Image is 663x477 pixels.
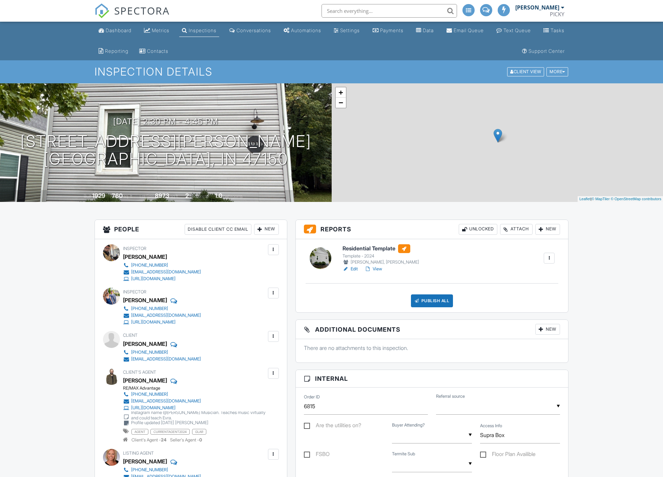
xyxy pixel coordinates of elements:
div: [URL][DOMAIN_NAME] [131,405,175,411]
div: Contacts [147,48,168,54]
div: New [535,224,560,235]
div: [EMAIL_ADDRESS][DOMAIN_NAME] [131,356,201,362]
span: Inspector [123,289,146,294]
div: Support Center [529,48,565,54]
a: Client View [506,69,546,74]
span: bathrooms [223,194,243,199]
a: [EMAIL_ADDRESS][DOMAIN_NAME] [123,356,201,362]
div: Email Queue [454,27,484,33]
div: [EMAIL_ADDRESS][DOMAIN_NAME] [131,269,201,275]
div: New [535,324,560,335]
a: Inspections [179,24,219,37]
span: glar [192,429,206,434]
div: [URL][DOMAIN_NAME] [131,276,175,282]
p: There are no attachments to this inspection. [304,344,560,352]
h3: [DATE] 2:30 pm - 4:45 pm [113,117,218,126]
div: [PHONE_NUMBER] [131,467,168,473]
div: [PERSON_NAME] [123,456,167,466]
a: Settings [331,24,362,37]
a: View [365,266,382,272]
a: [PHONE_NUMBER] [123,391,266,398]
div: [PERSON_NAME] [123,339,167,349]
span: Seller's Agent - [170,437,202,442]
h1: [STREET_ADDRESS][PERSON_NAME] [GEOGRAPHIC_DATA], IN 47150 [20,132,311,168]
div: 1929 [92,192,105,199]
a: Payments [370,24,406,37]
a: Contacts [137,45,171,58]
span: currentagent2024 [150,429,190,434]
div: Metrics [152,27,169,33]
span: Lot Size [140,194,154,199]
label: Buyer Attending? [392,422,425,428]
div: Data [423,27,434,33]
span: sq. ft. [124,194,133,199]
div: Conversations [236,27,271,33]
div: Client View [507,67,544,77]
div: Publish All [411,294,453,307]
a: Leaflet [579,197,591,201]
div: [PERSON_NAME] [515,4,559,11]
a: Automations (Advanced) [281,24,324,37]
a: Reporting [96,45,131,58]
a: © MapTiler [592,197,610,201]
div: 760 [112,192,123,199]
div: PICKY [550,11,564,18]
h3: Additional Documents [296,320,568,339]
a: [URL][DOMAIN_NAME] [123,319,201,326]
a: [URL][DOMAIN_NAME] [123,405,266,411]
span: bedrooms [190,194,208,199]
a: Dashboard [96,24,134,37]
div: Profile updated [DATE] [PERSON_NAME] [131,420,208,426]
h6: Residential Template [343,244,419,253]
div: [PHONE_NUMBER] [131,306,168,311]
h3: Internal [296,370,568,388]
div: Disable Client CC Email [185,224,251,235]
div: Template - 2024 [343,253,419,259]
span: agent [131,429,148,434]
img: The Best Home Inspection Software - Spectora [95,3,109,18]
div: Settings [340,27,360,33]
div: New [254,224,279,235]
div: [EMAIL_ADDRESS][DOMAIN_NAME] [131,313,201,318]
div: [PERSON_NAME] [123,295,167,305]
a: Text Queue [494,24,534,37]
div: Attach [500,224,533,235]
input: Access Info [480,427,560,443]
a: [EMAIL_ADDRESS][DOMAIN_NAME] [123,312,201,319]
h3: Reports [296,220,568,239]
div: [PHONE_NUMBER] [131,392,168,397]
a: [PERSON_NAME] [123,375,167,386]
a: Zoom in [336,87,346,98]
div: RE/MAX Advantage [123,386,272,391]
a: Tasks [541,24,567,37]
div: Instagram name @[PERSON_NAME] Musician. Teaches music virtually and could teach Eyra. [131,410,266,421]
label: Termite Sub [392,451,415,457]
div: [PERSON_NAME], [PERSON_NAME] [343,259,419,266]
input: Search everything... [322,4,457,18]
a: Metrics [141,24,172,37]
span: Listing Agent [123,451,154,456]
div: 2 [185,192,189,199]
a: Zoom out [336,98,346,108]
a: [PHONE_NUMBER] [123,466,201,473]
a: [EMAIL_ADDRESS][DOMAIN_NAME] [123,398,266,405]
a: Support Center [519,45,567,58]
label: Referral source [436,393,465,399]
a: [PHONE_NUMBER] [123,262,201,269]
div: Unlocked [459,224,497,235]
span: SPECTORA [114,3,170,18]
a: SPECTORA [95,9,170,23]
a: [URL][DOMAIN_NAME] [123,275,201,282]
label: Access Info [480,422,502,429]
div: [EMAIL_ADDRESS][DOMAIN_NAME] [131,398,201,404]
a: [PHONE_NUMBER] [123,305,201,312]
h3: People [95,220,287,239]
div: Reporting [105,48,128,54]
span: Client [123,333,138,338]
strong: 0 [199,437,202,442]
div: Tasks [551,27,564,33]
a: Edit [343,266,358,272]
h1: Inspection Details [95,66,569,78]
a: © OpenStreetMap contributors [611,197,661,201]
